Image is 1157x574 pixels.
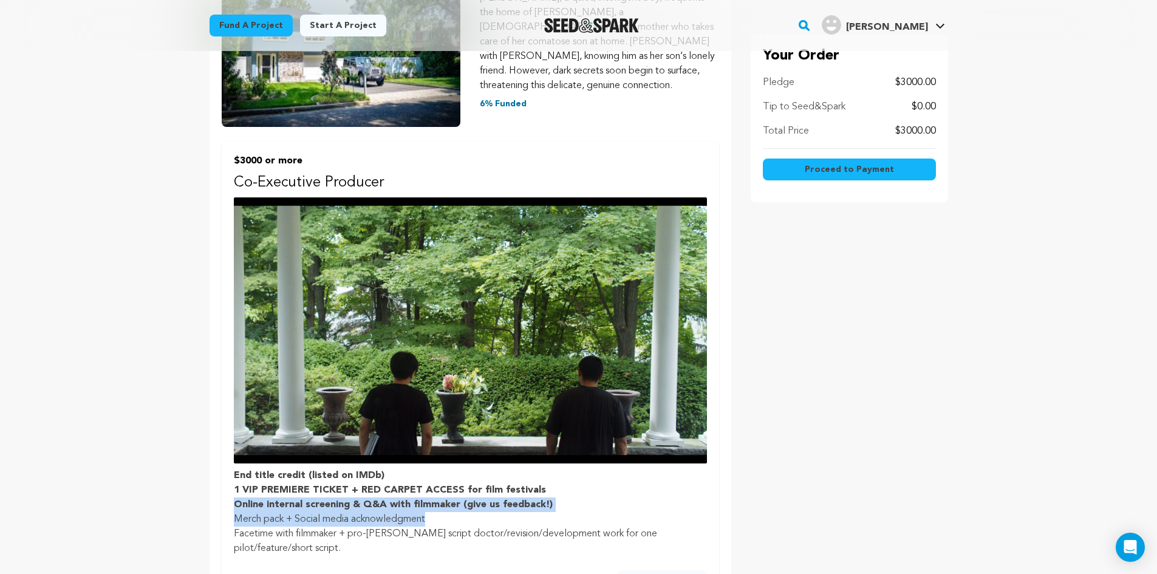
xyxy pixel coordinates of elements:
[234,154,707,168] p: $3000 or more
[822,15,841,35] img: user.png
[819,13,947,38] span: Liang T.'s Profile
[763,75,794,90] p: Pledge
[895,124,936,138] p: $3000.00
[234,527,707,556] li: Facetime with filmmaker + pro-[PERSON_NAME] script doctor/revision/development work for one pilot...
[210,15,293,36] a: Fund a project
[234,512,707,527] li: Merch pack + Social media acknowledgment
[544,18,640,33] a: Seed&Spark Homepage
[300,15,386,36] a: Start a project
[763,100,845,114] p: Tip to Seed&Spark
[1116,533,1145,562] div: Open Intercom Messenger
[234,471,384,480] strong: End title credit (listed on IMDb)
[544,18,640,33] img: Seed&Spark Logo Dark Mode
[234,500,553,510] strong: Online internal screening & Q&A with filmmaker (give us feedback!)
[234,197,707,463] img: incentive
[234,173,707,193] p: Co-Executive Producer
[763,159,936,180] button: Proceed to Payment
[822,15,928,35] div: Liang T.'s Profile
[763,46,936,66] p: Your Order
[819,13,947,35] a: Liang T.'s Profile
[480,98,719,110] p: 6% Funded
[805,163,894,176] span: Proceed to Payment
[846,22,928,32] span: [PERSON_NAME]
[895,75,936,90] p: $3000.00
[912,100,936,114] p: $0.00
[234,485,546,495] strong: 1 VIP PREMIERE TICKET + RED CARPET ACCESS for film festivals
[763,124,809,138] p: Total Price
